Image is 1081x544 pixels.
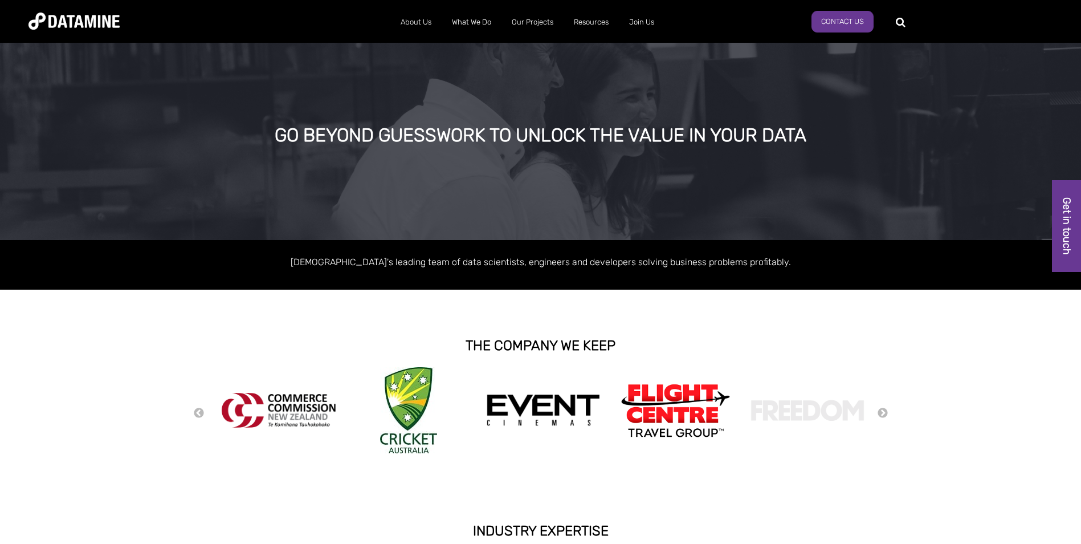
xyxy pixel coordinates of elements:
[750,400,864,421] img: Freedom logo
[193,407,205,420] button: Previous
[442,7,501,37] a: What We Do
[501,7,564,37] a: Our Projects
[618,381,732,440] img: Flight Centre
[619,7,664,37] a: Join Us
[222,393,336,428] img: commercecommission
[473,523,609,539] strong: INDUSTRY EXPERTISE
[390,7,442,37] a: About Us
[564,7,619,37] a: Resources
[123,125,958,146] div: GO BEYOND GUESSWORK TO UNLOCK THE VALUE IN YOUR DATA
[380,367,437,453] img: Cricket Australia
[486,394,600,427] img: event cinemas
[811,11,874,33] a: Contact Us
[877,407,888,420] button: Next
[1052,180,1081,272] a: Get in touch
[216,254,866,270] p: [DEMOGRAPHIC_DATA]'s leading team of data scientists, engineers and developers solving business p...
[466,338,615,354] strong: THE COMPANY WE KEEP
[28,13,120,30] img: Datamine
